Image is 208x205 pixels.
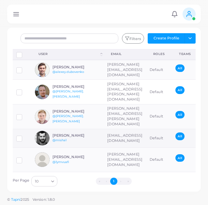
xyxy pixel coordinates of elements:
div: Roles [153,52,165,56]
span: Version: 1.8.0 [33,197,55,202]
div: Email [111,52,139,56]
a: @[PERSON_NAME].[PERSON_NAME] [52,114,84,123]
td: Default [146,104,172,129]
th: Row-selection [13,49,32,60]
button: Create Profile [148,33,185,44]
a: @alexey.dubovenko [52,70,84,74]
h6: [PERSON_NAME] [52,109,100,114]
span: 2025 [21,197,29,202]
h6: [PERSON_NAME] [52,155,100,159]
a: @misha1 [52,138,67,142]
span: All [175,111,184,118]
h6: [PERSON_NAME] [52,65,100,69]
img: avatar [35,62,50,77]
td: Default [146,147,172,172]
h6: [PERSON_NAME] [52,133,100,138]
h6: [PERSON_NAME] [52,85,100,89]
a: @[PERSON_NAME].[PERSON_NAME] [52,89,84,98]
td: [PERSON_NAME][EMAIL_ADDRESS][DOMAIN_NAME] [104,147,146,172]
a: @1ymvuafi [52,160,69,164]
img: avatar [35,152,50,167]
td: [EMAIL_ADDRESS][DOMAIN_NAME] [104,129,146,147]
img: avatar [35,109,50,124]
a: Tapni [11,197,21,202]
div: User [38,52,99,56]
td: [PERSON_NAME][EMAIL_ADDRESS][DOMAIN_NAME] [104,60,146,79]
label: Per Page [13,178,30,183]
td: Default [146,60,172,79]
td: Default [146,80,172,104]
span: All [175,132,184,140]
span: 10 [35,178,38,185]
span: © [7,197,201,202]
td: [PERSON_NAME][EMAIL_ADDRESS][PERSON_NAME][DOMAIN_NAME] [104,104,146,129]
span: All [175,64,184,72]
div: Search for option [31,176,57,186]
span: All [175,86,184,94]
button: Go to page 1 [110,178,117,185]
ul: Pagination [59,178,168,185]
input: Search for option [39,178,49,185]
td: [PERSON_NAME][EMAIL_ADDRESS][PERSON_NAME][DOMAIN_NAME] [104,80,146,104]
button: Filters [122,33,144,44]
td: Default [146,129,172,147]
img: avatar [35,85,50,99]
span: All [175,154,184,162]
img: avatar [35,131,50,145]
